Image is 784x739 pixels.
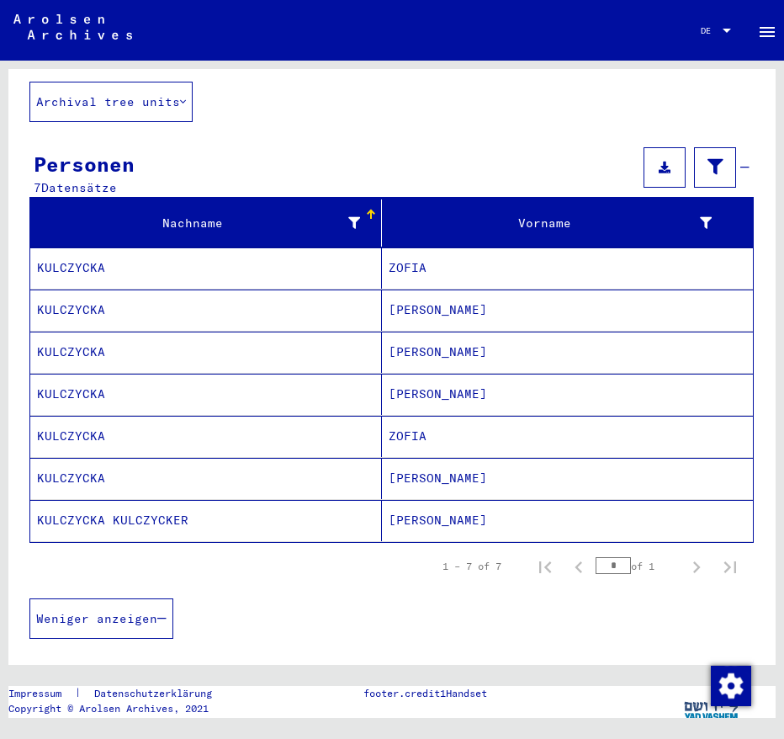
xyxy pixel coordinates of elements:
mat-cell: ZOFIA [382,416,753,457]
mat-icon: Side nav toggle icon [757,22,777,42]
mat-cell: KULCZYCKA [30,458,382,499]
div: Personen [34,149,135,179]
mat-cell: [PERSON_NAME] [382,458,753,499]
button: Previous page [562,550,596,583]
span: Datensätze [41,180,117,195]
button: Toggle sidenav [750,13,784,47]
mat-cell: [PERSON_NAME] [382,290,753,331]
mat-cell: KULCZYCKA [30,416,382,457]
div: Nachname [37,210,381,237]
div: | [8,686,232,701]
mat-cell: [PERSON_NAME] [382,374,753,415]
div: 1 – 7 of 7 [442,559,501,574]
button: Archival tree units [29,82,193,122]
mat-cell: KULCZYCKA [30,247,382,289]
p: Copyright © Arolsen Archives, 2021 [8,701,232,716]
img: Zustimmung ändern [711,666,751,706]
div: Vorname [389,215,712,232]
a: Impressum [8,686,75,701]
mat-cell: [PERSON_NAME] [382,332,753,373]
mat-header-cell: Vorname [382,199,753,247]
div: Nachname [37,215,360,232]
span: 7 [34,180,41,195]
button: Next page [680,550,713,583]
img: yv_logo.png [681,686,744,728]
div: of 1 [596,558,680,574]
mat-cell: KULCZYCKA KULCZYCKER [30,500,382,541]
mat-cell: [PERSON_NAME] [382,500,753,541]
mat-cell: KULCZYCKA [30,332,382,373]
mat-cell: KULCZYCKA [30,374,382,415]
mat-cell: KULCZYCKA [30,290,382,331]
mat-header-cell: Nachname [30,199,382,247]
p: footer.credit1Handset [363,686,487,701]
div: Vorname [389,210,733,237]
a: Datenschutzerklärung [81,686,232,701]
button: Weniger anzeigen [29,598,173,639]
span: DE [701,26,719,35]
span: Weniger anzeigen [36,611,157,626]
button: Last page [713,550,747,583]
mat-cell: ZOFIA [382,247,753,289]
button: First page [528,550,562,583]
img: Arolsen_neg.svg [13,14,132,40]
